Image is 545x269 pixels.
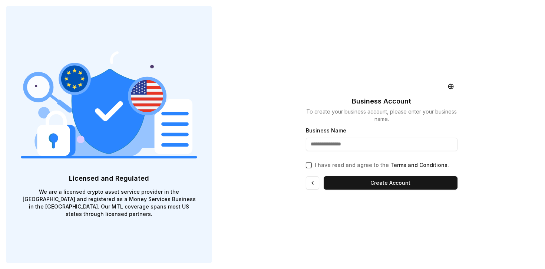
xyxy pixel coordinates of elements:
p: Licensed and Regulated [21,173,197,184]
p: Business Account [352,96,411,106]
p: To create your business account, please enter your business name. [306,108,458,123]
a: Terms and Conditions [390,162,447,168]
p: I have read and agree to the . [315,161,449,169]
label: Business Name [306,127,346,134]
button: Create Account [324,176,458,190]
p: We are a licensed crypto asset service provider in the [GEOGRAPHIC_DATA] and registered as a Mone... [21,188,197,218]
